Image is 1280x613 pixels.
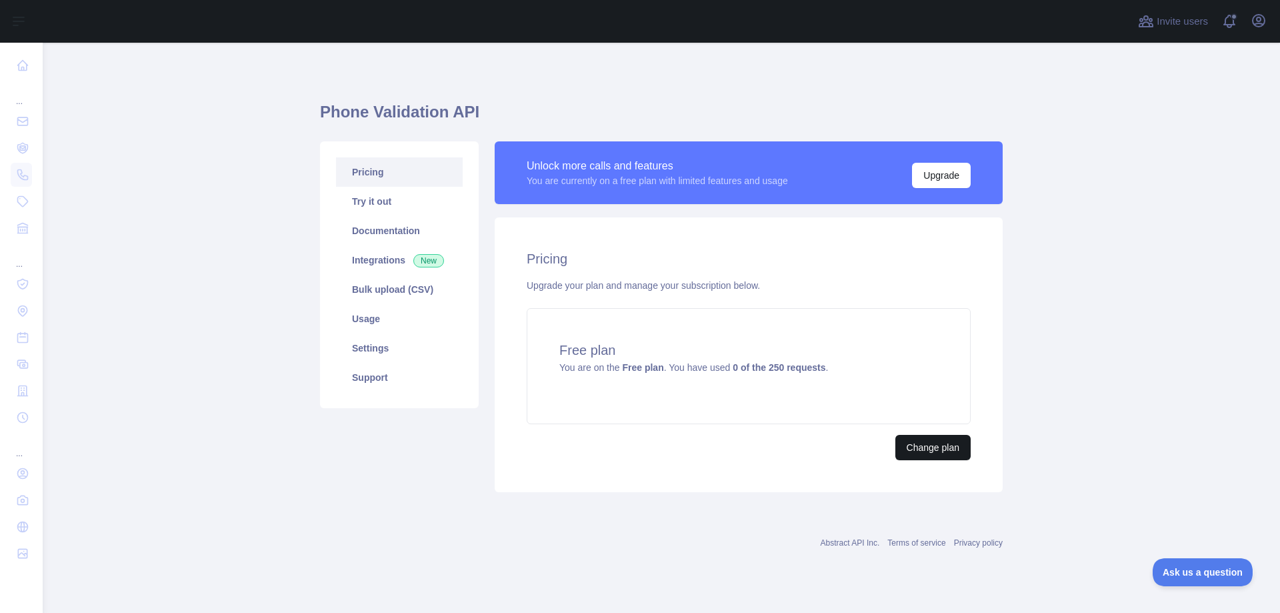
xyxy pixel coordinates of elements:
div: ... [11,243,32,269]
a: Documentation [336,216,463,245]
span: New [413,254,444,267]
a: Terms of service [887,538,945,548]
div: ... [11,432,32,459]
div: Unlock more calls and features [527,158,788,174]
h2: Pricing [527,249,971,268]
div: Upgrade your plan and manage your subscription below. [527,279,971,292]
a: Support [336,363,463,392]
a: Abstract API Inc. [821,538,880,548]
a: Settings [336,334,463,363]
strong: Free plan [622,362,663,373]
div: You are currently on a free plan with limited features and usage [527,174,788,187]
a: Try it out [336,187,463,216]
strong: 0 of the 250 requests [733,362,825,373]
a: Pricing [336,157,463,187]
a: Integrations New [336,245,463,275]
a: Privacy policy [954,538,1003,548]
h4: Free plan [559,341,938,360]
button: Invite users [1135,11,1211,32]
a: Usage [336,304,463,334]
div: ... [11,80,32,107]
h1: Phone Validation API [320,101,1003,133]
span: You are on the . You have used . [559,362,828,373]
button: Change plan [895,435,971,460]
span: Invite users [1157,14,1208,29]
iframe: Toggle Customer Support [1153,558,1253,586]
button: Upgrade [912,163,971,188]
a: Bulk upload (CSV) [336,275,463,304]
